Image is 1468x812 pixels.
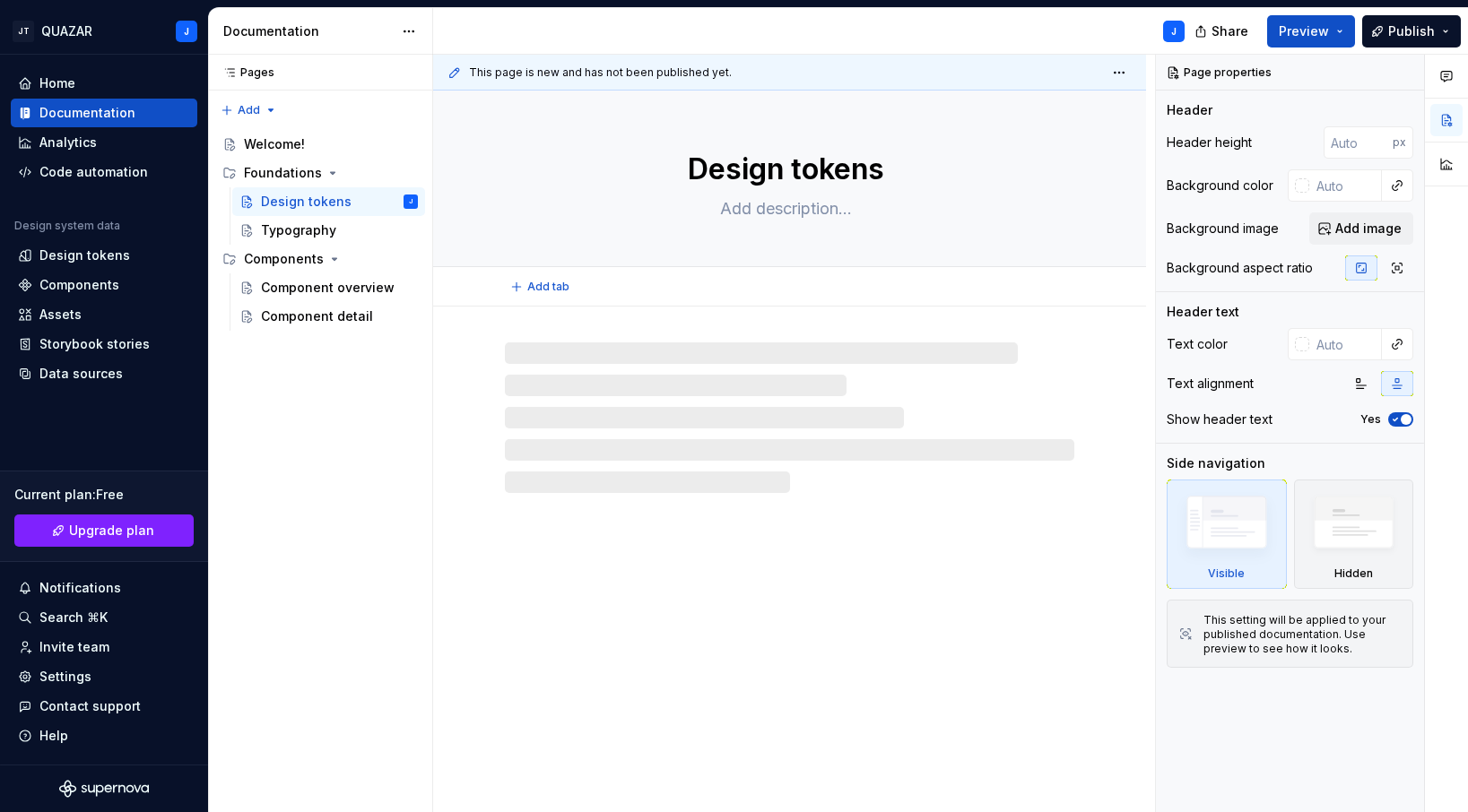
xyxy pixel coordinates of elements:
div: QUAZAR [41,22,92,40]
input: Auto [1309,169,1382,202]
div: Side navigation [1167,454,1265,472]
div: Assets [39,306,82,324]
div: Home [39,74,75,92]
a: Component detail [232,302,425,331]
div: Documentation [39,104,135,122]
a: Design tokensJ [232,187,425,216]
a: Home [11,69,197,98]
textarea: Design tokens [501,148,1071,191]
a: Assets [11,300,197,329]
span: Add tab [527,280,569,294]
div: Show header text [1167,410,1273,428]
svg: Supernova Logo [59,780,149,798]
div: Design tokens [39,246,130,264]
button: JTQUAZARJ [4,12,204,50]
a: Upgrade plan [14,514,194,547]
button: Help [11,721,197,750]
a: Typography [232,216,425,245]
div: Data sources [39,365,123,383]
button: Share [1186,15,1260,48]
button: Publish [1362,15,1461,48]
div: Pages [215,65,274,80]
span: Add image [1335,220,1402,238]
p: px [1393,135,1406,150]
span: Preview [1279,22,1329,40]
input: Auto [1324,126,1393,159]
div: Analytics [39,134,97,151]
a: Storybook stories [11,330,197,358]
button: Add [215,98,282,123]
div: This setting will be applied to your published documentation. Use preview to see how it looks. [1203,613,1402,656]
a: Invite team [11,633,197,661]
button: Search ⌘K [11,603,197,632]
div: Components [215,245,425,273]
div: Background color [1167,177,1273,194]
div: Hidden [1334,566,1373,581]
div: Background aspect ratio [1167,259,1313,277]
div: Invite team [39,638,109,656]
a: Documentation [11,99,197,127]
a: Analytics [11,128,197,157]
div: Settings [39,668,91,686]
span: Upgrade plan [69,522,154,540]
span: Publish [1388,22,1435,40]
div: Header [1167,101,1212,119]
div: Foundations [215,159,425,187]
span: This page is new and has not been published yet. [469,65,732,80]
div: Code automation [39,163,148,181]
a: Component overview [232,273,425,302]
div: Text alignment [1167,375,1254,393]
a: Welcome! [215,130,425,159]
button: Contact support [11,692,197,721]
div: Components [244,250,324,268]
div: Page tree [215,130,425,331]
a: Components [11,271,197,299]
div: Component detail [261,307,373,325]
a: Design tokens [11,241,197,270]
div: Background image [1167,220,1279,238]
div: Components [39,276,119,294]
div: Help [39,727,68,745]
div: Header text [1167,303,1239,321]
div: Foundations [244,164,322,182]
div: Contact support [39,697,141,715]
div: Design system data [14,219,120,233]
div: Current plan : Free [14,486,194,504]
div: Typography [261,221,336,239]
div: Hidden [1294,479,1414,589]
div: Storybook stories [39,335,150,353]
div: Search ⌘K [39,609,108,626]
div: JT [13,21,34,42]
a: Code automation [11,158,197,186]
button: Add image [1309,212,1413,245]
span: Share [1212,22,1248,40]
div: Design tokens [261,193,352,211]
button: Notifications [11,574,197,602]
div: J [184,24,189,39]
span: Add [238,103,260,117]
button: Preview [1267,15,1355,48]
div: Visible [1167,479,1287,589]
div: Notifications [39,579,121,597]
div: Welcome! [244,135,305,153]
div: Component overview [261,279,395,297]
a: Settings [11,662,197,691]
div: Text color [1167,335,1228,353]
div: Header height [1167,134,1252,151]
div: J [409,193,413,211]
label: Yes [1360,412,1381,427]
button: Add tab [505,274,578,299]
input: Auto [1309,328,1382,360]
div: Visible [1208,566,1245,581]
div: J [1171,24,1177,39]
a: Data sources [11,359,197,388]
div: Documentation [223,22,393,40]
